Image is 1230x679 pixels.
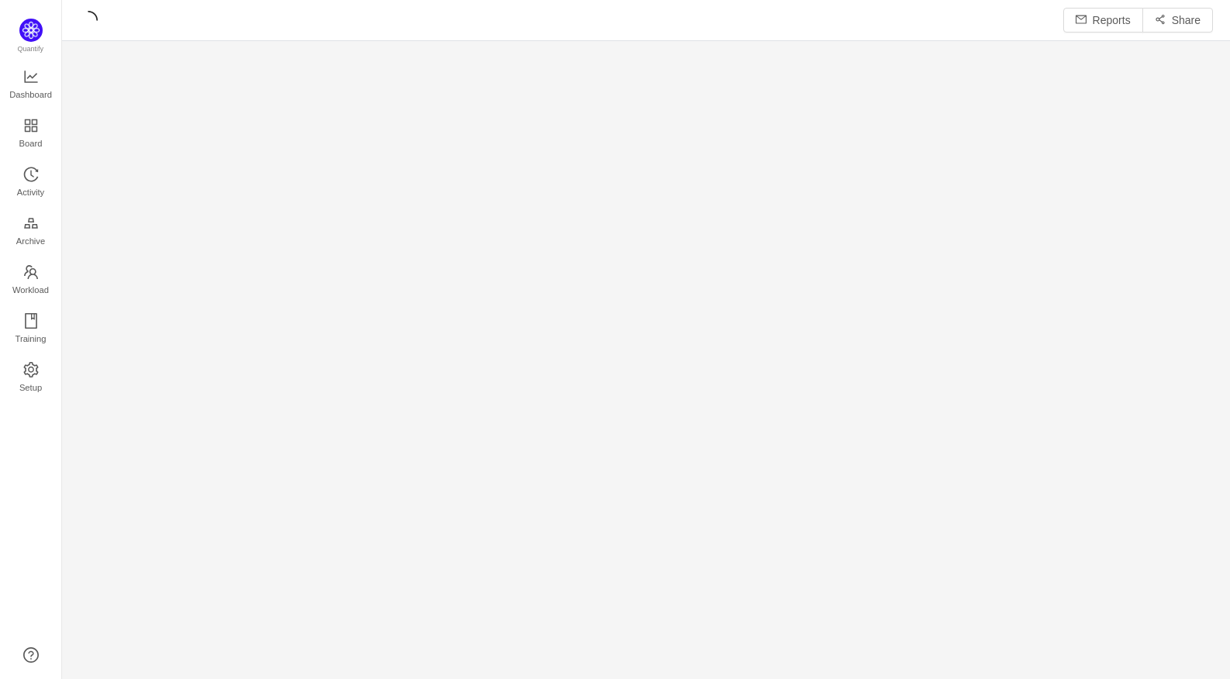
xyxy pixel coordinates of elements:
button: icon: mailReports [1063,8,1143,33]
a: Workload [23,265,39,296]
button: icon: share-altShare [1142,8,1213,33]
i: icon: setting [23,362,39,377]
a: Board [23,119,39,150]
i: icon: loading [79,11,98,29]
a: Dashboard [23,70,39,101]
i: icon: team [23,264,39,280]
i: icon: book [23,313,39,329]
a: icon: question-circle [23,647,39,663]
i: icon: history [23,167,39,182]
span: Setup [19,372,42,403]
a: Archive [23,216,39,247]
span: Board [19,128,43,159]
span: Activity [17,177,44,208]
a: Setup [23,363,39,394]
span: Quantify [18,45,44,53]
i: icon: appstore [23,118,39,133]
i: icon: gold [23,215,39,231]
a: Activity [23,167,39,198]
span: Archive [16,226,45,257]
a: Training [23,314,39,345]
span: Dashboard [9,79,52,110]
span: Workload [12,274,49,305]
img: Quantify [19,19,43,42]
span: Training [15,323,46,354]
i: icon: line-chart [23,69,39,84]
